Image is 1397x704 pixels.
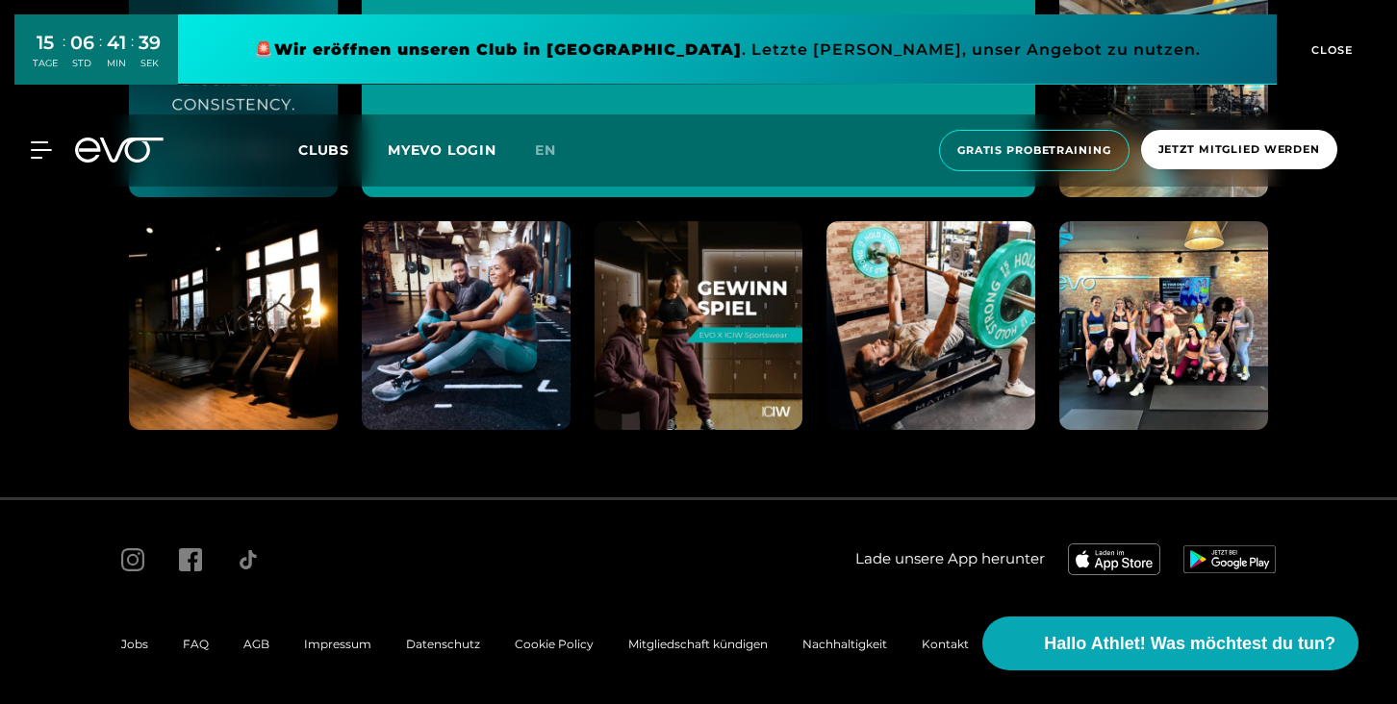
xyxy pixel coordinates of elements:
div: SEK [139,57,161,70]
span: Lade unsere App herunter [855,548,1045,570]
img: evofitness app [1183,545,1276,572]
a: MYEVO LOGIN [388,141,496,159]
a: Mitgliedschaft kündigen [628,637,768,651]
button: Hallo Athlet! Was möchtest du tun? [982,616,1359,670]
a: Gratis Probetraining [933,130,1135,171]
div: : [99,31,102,82]
div: 15 [33,29,58,57]
div: STD [70,57,94,70]
div: TAGE [33,57,58,70]
a: Kontakt [922,637,969,651]
a: AGB [243,637,269,651]
a: Jobs [121,637,148,651]
span: Gratis Probetraining [957,142,1111,159]
button: CLOSE [1277,14,1383,85]
img: evofitness instagram [826,221,1035,430]
img: evofitness instagram [129,221,338,430]
a: Clubs [298,140,388,159]
a: Jetzt Mitglied werden [1135,130,1343,171]
img: evofitness app [1068,543,1160,574]
div: : [63,31,65,82]
div: : [131,31,134,82]
a: Cookie Policy [515,637,594,651]
a: Nachhaltigkeit [802,637,887,651]
div: 06 [70,29,94,57]
div: 41 [107,29,126,57]
div: MIN [107,57,126,70]
a: en [535,139,579,162]
span: Clubs [298,141,349,159]
div: 39 [139,29,161,57]
img: evofitness instagram [1059,221,1268,430]
img: evofitness instagram [362,221,571,430]
span: Hallo Athlet! Was möchtest du tun? [1044,631,1335,657]
a: Datenschutz [406,637,480,651]
span: Jetzt Mitglied werden [1158,141,1320,158]
a: FAQ [183,637,209,651]
img: evofitness instagram [595,221,803,430]
span: CLOSE [1307,41,1354,59]
span: en [535,141,556,159]
a: Impressum [304,637,371,651]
